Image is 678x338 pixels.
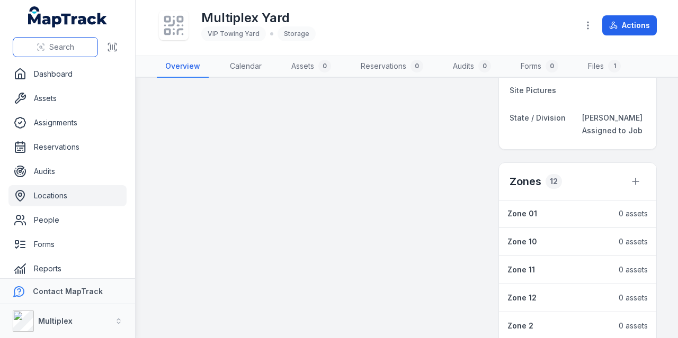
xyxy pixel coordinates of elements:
span: [PERSON_NAME] Assigned to Job [582,113,643,135]
a: Audits [8,161,127,182]
strong: Contact MapTrack [33,287,103,296]
a: Zone 01 [507,208,608,219]
a: Assets [8,88,127,109]
div: Storage [278,26,316,41]
div: 0 [411,60,423,72]
span: Search [49,42,74,52]
span: VIP Towing Yard [208,30,260,38]
h2: Zones [510,174,541,189]
a: Audits0 [444,56,499,78]
a: Overview [157,56,209,78]
a: Reservations0 [352,56,432,78]
a: MapTrack [28,6,108,28]
a: Zone 10 [507,236,608,247]
div: 0 [546,60,558,72]
a: Zone 11 [507,264,608,275]
strong: Multiplex [38,316,73,325]
a: Assignments [8,112,127,133]
span: Site Pictures [510,86,556,95]
a: Locations [8,185,127,206]
h1: Multiplex Yard [201,10,316,26]
strong: Zone 11 [507,264,535,275]
div: 0 [478,60,491,72]
a: Reports [8,258,127,279]
a: Files1 [579,56,629,78]
span: 0 assets [619,236,648,247]
a: Reservations [8,136,127,158]
a: Forms0 [512,56,567,78]
strong: Zone 10 [507,236,537,247]
a: Dashboard [8,63,127,85]
button: Search [13,37,98,57]
a: Zone 12 [507,293,608,303]
a: People [8,209,127,231]
button: Actions [602,15,657,35]
div: 12 [546,174,562,189]
strong: Zone 12 [507,293,537,303]
span: 0 assets [619,264,648,275]
a: Calendar [221,56,270,78]
a: Assets0 [283,56,340,78]
span: 0 assets [619,321,648,331]
strong: Zone 01 [507,208,537,219]
span: 0 assets [619,293,648,303]
span: State / Division [510,113,566,122]
span: 0 assets [619,208,648,219]
div: 1 [608,60,621,72]
a: Zone 2 [507,321,608,331]
a: Forms [8,234,127,255]
strong: Zone 2 [507,321,533,331]
div: 0 [318,60,331,72]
